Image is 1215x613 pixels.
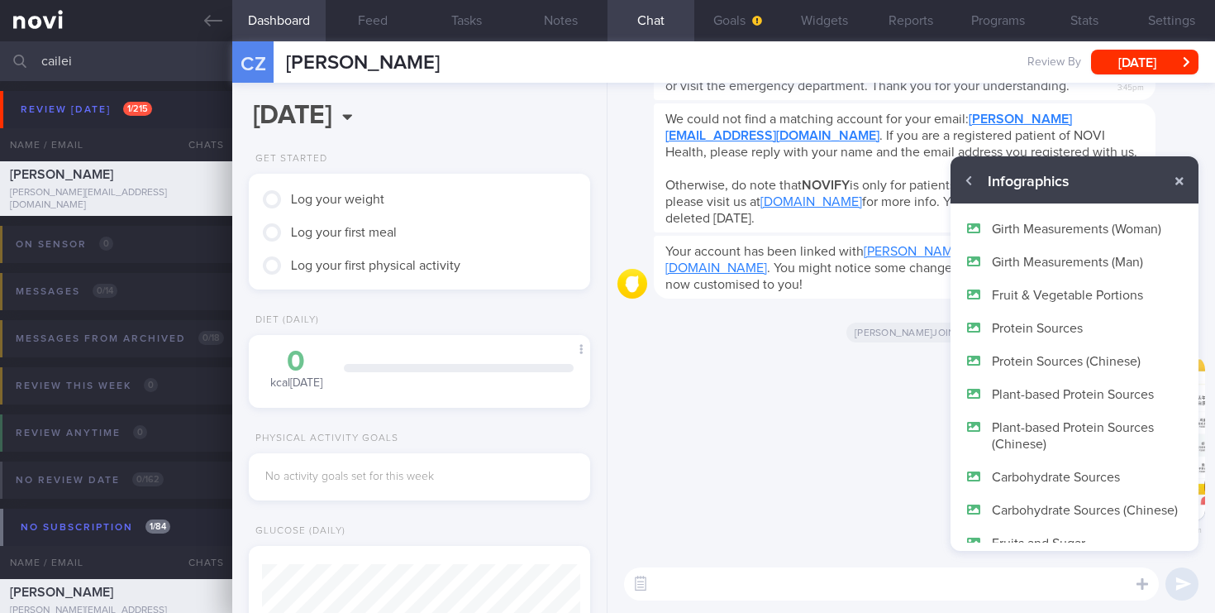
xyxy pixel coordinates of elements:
[951,245,1198,278] button: Girth Measurements (Man)
[665,179,1113,225] span: Otherwise, do note that is only for patients of [GEOGRAPHIC_DATA] – please visit us at for more i...
[93,284,117,298] span: 0 / 14
[17,98,156,121] div: Review [DATE]
[10,187,222,212] div: [PERSON_NAME][EMAIL_ADDRESS][DOMAIN_NAME]
[249,525,345,538] div: Glucose (Daily)
[951,377,1198,410] button: Plant-based Protein Sources
[988,173,1069,192] span: Infographics
[12,233,117,256] div: On sensor
[665,113,1072,142] a: [PERSON_NAME][EMAIL_ADDRESS][DOMAIN_NAME]
[12,375,162,397] div: Review this week
[249,153,327,165] div: Get Started
[166,128,232,161] div: Chats
[132,472,164,486] span: 0 / 162
[951,493,1198,526] button: Carbohydrate Sources (Chinese)
[665,245,1073,275] a: [PERSON_NAME][EMAIL_ADDRESS][DOMAIN_NAME]
[265,347,327,376] div: 0
[12,422,151,444] div: Review anytime
[951,278,1198,311] button: Fruit & Vegetable Portions
[10,168,113,181] span: [PERSON_NAME]
[951,344,1198,377] button: Protein Sources (Chinese)
[249,314,319,327] div: Diet (Daily)
[99,237,113,251] span: 0
[665,46,1141,93] span: Please note that the NOVI Health app is not intended for urgent or emergency care. Should you req...
[951,212,1198,245] button: Girth Measurements (Woman)
[951,410,1198,460] button: Plant-based Protein Sources (Chinese)
[951,460,1198,493] button: Carbohydrate Sources
[802,179,850,192] strong: NOVIFY
[265,470,574,485] div: No activity goals set for this week
[1027,55,1081,70] span: Review By
[10,586,113,599] span: [PERSON_NAME]
[198,331,224,345] span: 0 / 18
[1117,78,1144,93] span: 3:45pm
[286,53,440,73] span: [PERSON_NAME]
[665,113,1137,159] span: We could not find a matching account for your email: . If you are a registered patient of NOVI He...
[265,347,327,391] div: kcal [DATE]
[951,526,1198,559] button: Fruits and Sugar
[166,546,232,579] div: Chats
[133,425,147,439] span: 0
[760,195,862,208] a: [DOMAIN_NAME]
[951,311,1198,344] button: Protein Sources
[222,31,283,95] div: CZ
[249,433,398,445] div: Physical Activity Goals
[17,516,174,539] div: No subscription
[665,245,1141,291] span: Your account has been linked with . You might notice some changes to your dashboard as the app is...
[12,328,228,350] div: Messages from Archived
[123,102,152,116] span: 1 / 215
[846,323,976,342] span: [PERSON_NAME] joined
[144,378,158,392] span: 0
[12,469,168,491] div: No review date
[1091,50,1198,74] button: [DATE]
[145,520,170,534] span: 1 / 84
[12,280,121,303] div: Messages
